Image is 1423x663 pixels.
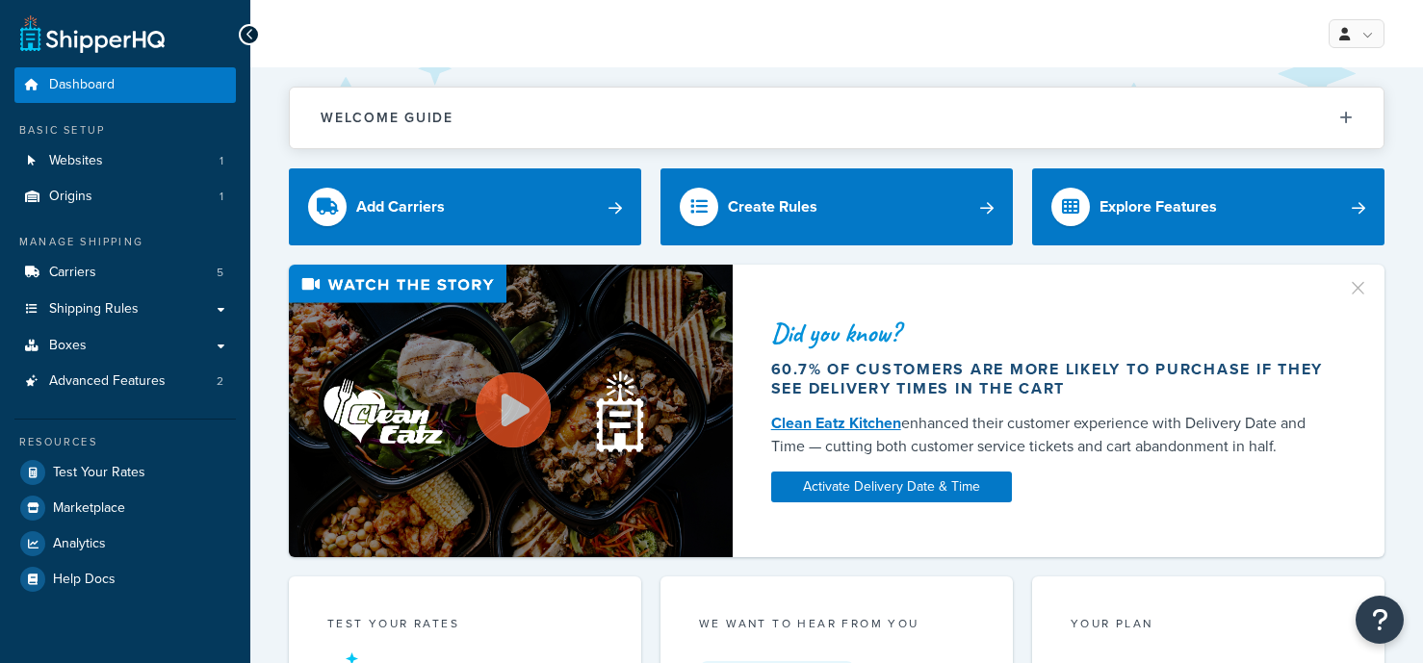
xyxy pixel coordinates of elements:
[49,373,166,390] span: Advanced Features
[771,360,1338,398] div: 60.7% of customers are more likely to purchase if they see delivery times in the cart
[771,319,1338,346] div: Did you know?
[49,265,96,281] span: Carriers
[321,111,453,125] h2: Welcome Guide
[771,412,901,434] a: Clean Eatz Kitchen
[14,143,236,179] a: Websites1
[728,193,817,220] div: Create Rules
[14,434,236,450] div: Resources
[53,536,106,552] span: Analytics
[220,153,223,169] span: 1
[14,491,236,525] a: Marketplace
[14,562,236,597] a: Help Docs
[14,526,236,561] a: Analytics
[1071,615,1346,637] div: Your Plan
[771,472,1012,502] a: Activate Delivery Date & Time
[14,255,236,291] a: Carriers5
[53,572,116,588] span: Help Docs
[14,364,236,399] li: Advanced Features
[14,234,236,250] div: Manage Shipping
[1100,193,1217,220] div: Explore Features
[327,615,603,637] div: Test your rates
[14,455,236,490] a: Test Your Rates
[289,168,641,245] a: Add Carriers
[49,77,115,93] span: Dashboard
[14,292,236,327] a: Shipping Rules
[49,301,139,318] span: Shipping Rules
[49,153,103,169] span: Websites
[14,179,236,215] a: Origins1
[14,179,236,215] li: Origins
[660,168,1013,245] a: Create Rules
[14,328,236,364] a: Boxes
[699,615,974,632] p: we want to hear from you
[14,255,236,291] li: Carriers
[14,67,236,103] a: Dashboard
[1032,168,1384,245] a: Explore Features
[217,373,223,390] span: 2
[49,189,92,205] span: Origins
[289,265,733,557] img: Video thumbnail
[14,143,236,179] li: Websites
[53,500,125,517] span: Marketplace
[14,364,236,399] a: Advanced Features2
[217,265,223,281] span: 5
[356,193,445,220] div: Add Carriers
[49,338,87,354] span: Boxes
[771,412,1338,458] div: enhanced their customer experience with Delivery Date and Time — cutting both customer service ti...
[290,88,1384,148] button: Welcome Guide
[14,122,236,139] div: Basic Setup
[53,465,145,481] span: Test Your Rates
[220,189,223,205] span: 1
[1356,596,1404,644] button: Open Resource Center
